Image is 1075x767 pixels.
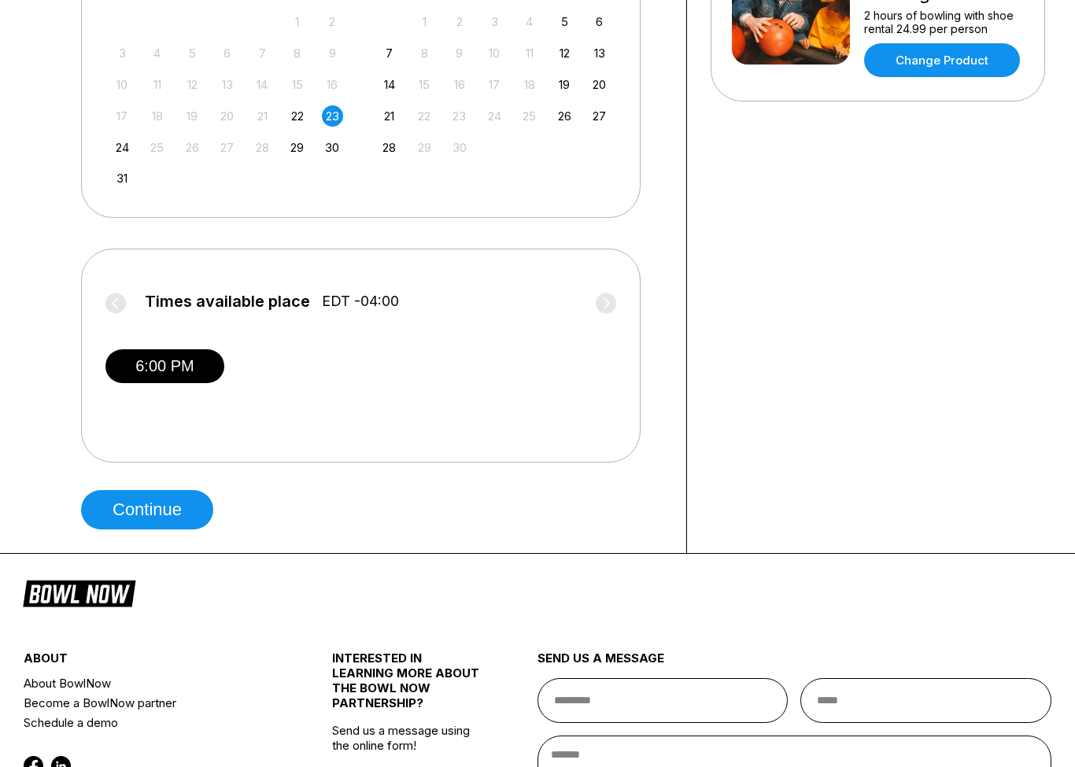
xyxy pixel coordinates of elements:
[322,11,343,32] div: Not available Saturday, August 2nd, 2025
[252,105,273,127] div: Not available Thursday, August 21st, 2025
[377,9,613,158] div: month 2025-09
[286,42,308,64] div: Not available Friday, August 8th, 2025
[286,137,308,158] div: Choose Friday, August 29th, 2025
[322,137,343,158] div: Choose Saturday, August 30th, 2025
[146,105,168,127] div: Not available Monday, August 18th, 2025
[216,74,238,95] div: Not available Wednesday, August 13th, 2025
[182,74,203,95] div: Not available Tuesday, August 12th, 2025
[379,137,400,158] div: Choose Sunday, September 28th, 2025
[182,105,203,127] div: Not available Tuesday, August 19th, 2025
[519,42,540,64] div: Not available Thursday, September 11th, 2025
[252,137,273,158] div: Not available Thursday, August 28th, 2025
[286,105,308,127] div: Choose Friday, August 22nd, 2025
[145,293,310,310] span: Times available place
[449,105,470,127] div: Not available Tuesday, September 23rd, 2025
[112,168,133,189] div: Choose Sunday, August 31st, 2025
[554,74,575,95] div: Choose Friday, September 19th, 2025
[252,74,273,95] div: Not available Thursday, August 14th, 2025
[322,105,343,127] div: Choose Saturday, August 23rd, 2025
[519,11,540,32] div: Not available Thursday, September 4th, 2025
[81,490,213,529] button: Continue
[146,74,168,95] div: Not available Monday, August 11th, 2025
[24,693,281,713] a: Become a BowlNow partner
[216,137,238,158] div: Not available Wednesday, August 27th, 2025
[112,42,133,64] div: Not available Sunday, August 3rd, 2025
[24,673,281,693] a: About BowlNow
[109,9,345,190] div: month 2025-08
[589,74,610,95] div: Choose Saturday, September 20th, 2025
[112,74,133,95] div: Not available Sunday, August 10th, 2025
[24,713,281,732] a: Schedule a demo
[322,74,343,95] div: Not available Saturday, August 16th, 2025
[484,74,505,95] div: Not available Wednesday, September 17th, 2025
[112,105,133,127] div: Not available Sunday, August 17th, 2025
[24,651,281,673] div: about
[864,43,1020,77] a: Change Product
[414,105,435,127] div: Not available Monday, September 22nd, 2025
[182,137,203,158] div: Not available Tuesday, August 26th, 2025
[554,42,575,64] div: Choose Friday, September 12th, 2025
[537,651,1051,678] div: send us a message
[414,137,435,158] div: Not available Monday, September 29th, 2025
[286,11,308,32] div: Not available Friday, August 1st, 2025
[379,74,400,95] div: Choose Sunday, September 14th, 2025
[322,42,343,64] div: Not available Saturday, August 9th, 2025
[519,74,540,95] div: Not available Thursday, September 18th, 2025
[286,74,308,95] div: Not available Friday, August 15th, 2025
[554,105,575,127] div: Choose Friday, September 26th, 2025
[414,74,435,95] div: Not available Monday, September 15th, 2025
[589,42,610,64] div: Choose Saturday, September 13th, 2025
[112,137,133,158] div: Choose Sunday, August 24th, 2025
[864,9,1024,35] div: 2 hours of bowling with shoe rental 24.99 per person
[414,42,435,64] div: Not available Monday, September 8th, 2025
[379,105,400,127] div: Choose Sunday, September 21st, 2025
[146,137,168,158] div: Not available Monday, August 25th, 2025
[449,74,470,95] div: Not available Tuesday, September 16th, 2025
[449,42,470,64] div: Not available Tuesday, September 9th, 2025
[105,349,224,383] button: 6:00 PM
[216,105,238,127] div: Not available Wednesday, August 20th, 2025
[252,42,273,64] div: Not available Thursday, August 7th, 2025
[379,42,400,64] div: Choose Sunday, September 7th, 2025
[484,105,505,127] div: Not available Wednesday, September 24th, 2025
[332,651,486,723] div: INTERESTED IN LEARNING MORE ABOUT THE BOWL NOW PARTNERSHIP?
[554,11,575,32] div: Choose Friday, September 5th, 2025
[322,293,399,310] span: EDT -04:00
[589,11,610,32] div: Choose Saturday, September 6th, 2025
[449,11,470,32] div: Not available Tuesday, September 2nd, 2025
[589,105,610,127] div: Choose Saturday, September 27th, 2025
[519,105,540,127] div: Not available Thursday, September 25th, 2025
[182,42,203,64] div: Not available Tuesday, August 5th, 2025
[414,11,435,32] div: Not available Monday, September 1st, 2025
[449,137,470,158] div: Not available Tuesday, September 30th, 2025
[146,42,168,64] div: Not available Monday, August 4th, 2025
[484,42,505,64] div: Not available Wednesday, September 10th, 2025
[216,42,238,64] div: Not available Wednesday, August 6th, 2025
[484,11,505,32] div: Not available Wednesday, September 3rd, 2025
